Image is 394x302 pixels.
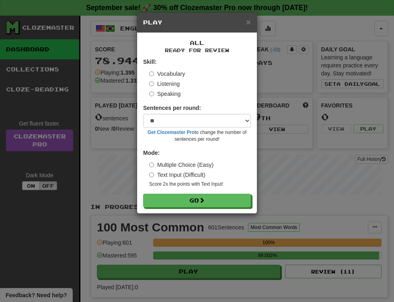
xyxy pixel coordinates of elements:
[143,194,251,207] button: Go
[143,18,251,26] h5: Play
[149,71,154,76] input: Vocabulary
[149,80,180,88] label: Listening
[143,150,160,156] strong: Mode:
[149,81,154,86] input: Listening
[148,130,195,135] a: Get Clozemaster Pro
[149,181,251,188] small: Score 2x the points with Text Input !
[143,59,156,65] strong: Skill:
[143,47,251,54] small: Ready for Review
[246,17,251,26] span: ×
[149,90,181,98] label: Speaking
[190,39,204,46] span: All
[149,161,213,169] label: Multiple Choice (Easy)
[143,129,251,143] small: to change the number of sentences per round!
[149,70,185,78] label: Vocabulary
[149,162,154,167] input: Multiple Choice (Easy)
[246,18,251,26] button: Close
[149,172,154,177] input: Text Input (Difficult)
[149,171,205,179] label: Text Input (Difficult)
[143,104,201,112] label: Sentences per round:
[149,91,154,96] input: Speaking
